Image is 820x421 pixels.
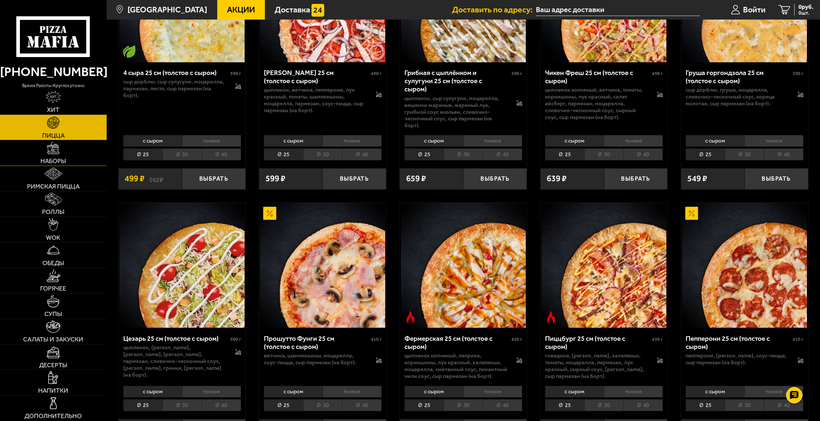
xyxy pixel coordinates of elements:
img: Вегетарианское блюдо [123,45,135,58]
button: Выбрать [745,168,808,189]
p: цыпленок, [PERSON_NAME], [PERSON_NAME], [PERSON_NAME], пармезан, сливочно-чесночный соус, [PERSON... [123,344,227,378]
li: 30 [444,399,483,411]
button: Выбрать [182,168,246,189]
img: 15daf4d41897b9f0e9f617042186c801.svg [311,4,324,17]
img: Острое блюдо [404,311,417,323]
span: 410 г [793,337,803,342]
li: с сыром [404,386,463,398]
a: Цезарь 25 см (толстое с сыром) [118,203,246,328]
button: Выбрать [323,168,386,189]
span: Доставка [275,6,310,14]
s: 562 ₽ [149,174,163,183]
li: тонкое [323,135,382,147]
li: 25 [264,148,303,160]
span: Салаты и закуски [23,336,83,342]
span: 639 ₽ [547,174,567,183]
li: 25 [686,148,725,160]
span: 0 руб. [798,4,813,10]
img: Фермерская 25 см (толстое с сыром) [401,203,526,328]
span: 430 г [511,337,522,342]
li: 25 [404,148,444,160]
li: 30 [725,148,764,160]
li: 30 [303,148,342,160]
span: 390 г [230,71,241,76]
li: 40 [623,399,663,411]
span: 490 г [371,71,382,76]
li: 30 [725,399,764,411]
li: 25 [123,399,162,411]
li: с сыром [404,135,463,147]
li: с сыром [686,135,744,147]
li: тонкое [182,135,241,147]
li: 30 [162,399,202,411]
span: Десерты [39,362,67,368]
li: 40 [483,148,522,160]
div: Груша горгондзола 25 см (толстое с сыром) [686,68,791,85]
li: с сыром [545,135,604,147]
li: 25 [264,399,303,411]
span: Обеды [42,260,64,266]
div: Грибная с цыплёнком и сулугуни 25 см (толстое с сыром) [404,68,510,93]
li: с сыром [264,386,323,398]
span: 410 г [371,337,382,342]
span: 490 г [652,71,663,76]
div: Цезарь 25 см (толстое с сыром) [123,334,229,342]
li: 40 [483,399,522,411]
span: 599 ₽ [266,174,285,183]
span: Римская пицца [27,183,80,189]
span: Пицца [42,132,65,139]
button: Выбрать [463,168,527,189]
li: 25 [123,148,162,160]
img: Цезарь 25 см (толстое с сыром) [119,203,245,328]
div: Фермерская 25 см (толстое с сыром) [404,334,510,351]
p: пепперони, [PERSON_NAME], соус-пицца, сыр пармезан (на борт). [686,352,789,366]
span: 590 г [511,71,522,76]
li: 30 [584,148,623,160]
img: Пиццбург 25 см (толстое с сыром) [541,203,667,328]
li: с сыром [545,386,604,398]
p: цыпленок, ветчина, пепперони, лук красный, томаты, шампиньоны, моцарелла, пармезан, соус-пицца, с... [264,86,367,114]
li: 25 [404,399,444,411]
li: с сыром [123,135,182,147]
span: Роллы [42,209,64,215]
span: Доставить по адресу: [452,6,536,14]
img: Пепперони 25 см (толстое с сыром) [682,203,807,328]
span: 430 г [652,337,663,342]
li: 40 [764,399,803,411]
li: 40 [202,399,241,411]
span: 500 г [230,337,241,342]
div: 4 сыра 25 см (толстое с сыром) [123,68,229,77]
img: Акционный [685,207,698,219]
li: 30 [584,399,623,411]
li: 40 [342,148,382,160]
p: говядина, [PERSON_NAME], халапеньо, томаты, моцарелла, пармезан, лук красный, сырный соус, [PERSO... [545,352,648,380]
span: Супы [44,311,62,317]
p: сыр дорблю, груша, моцарелла, сливочно-чесночный соус, корица молотая, сыр пармезан (на борт). [686,86,789,107]
li: 40 [342,399,382,411]
li: тонкое [463,386,522,398]
span: Акции [227,6,255,14]
span: 499 ₽ [125,174,144,183]
span: Наборы [40,158,66,164]
span: [GEOGRAPHIC_DATA] [128,6,207,14]
li: тонкое [463,135,522,147]
li: 25 [545,399,584,411]
li: тонкое [604,386,663,398]
p: цыпленок копченый, ветчина, томаты, корнишоны, лук красный, салат айсберг, пармезан, моцарелла, с... [545,86,648,121]
li: тонкое [744,135,803,147]
li: 30 [162,148,202,160]
a: АкционныйПрошутто Фунги 25 см (толстое с сыром) [259,203,386,328]
p: сыр дорблю, сыр сулугуни, моцарелла, пармезан, песто, сыр пармезан (на борт). [123,78,227,99]
div: Пиццбург 25 см (толстое с сыром) [545,334,650,351]
span: Напитки [38,387,68,394]
span: 0 шт. [798,10,813,16]
input: Ваш адрес доставки [536,4,700,16]
li: 25 [686,399,725,411]
div: Прошутто Фунги 25 см (толстое с сыром) [264,334,369,351]
a: Острое блюдоФермерская 25 см (толстое с сыром) [400,203,527,328]
li: 40 [202,148,241,160]
li: с сыром [123,386,182,398]
li: с сыром [264,135,323,147]
li: тонкое [182,386,241,398]
div: Чикен Фреш 25 см (толстое с сыром) [545,68,650,85]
